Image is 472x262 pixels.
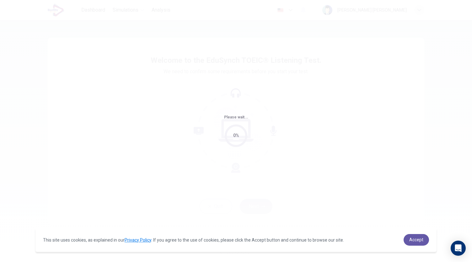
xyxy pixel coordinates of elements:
a: Privacy Policy [125,237,151,243]
span: This site uses cookies, as explained in our . If you agree to the use of cookies, please click th... [43,237,344,243]
div: Open Intercom Messenger [451,241,466,256]
span: Accept [409,237,423,242]
span: Please wait... [224,115,248,119]
div: 0% [233,132,239,139]
a: dismiss cookie message [404,234,429,246]
div: cookieconsent [35,228,437,252]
